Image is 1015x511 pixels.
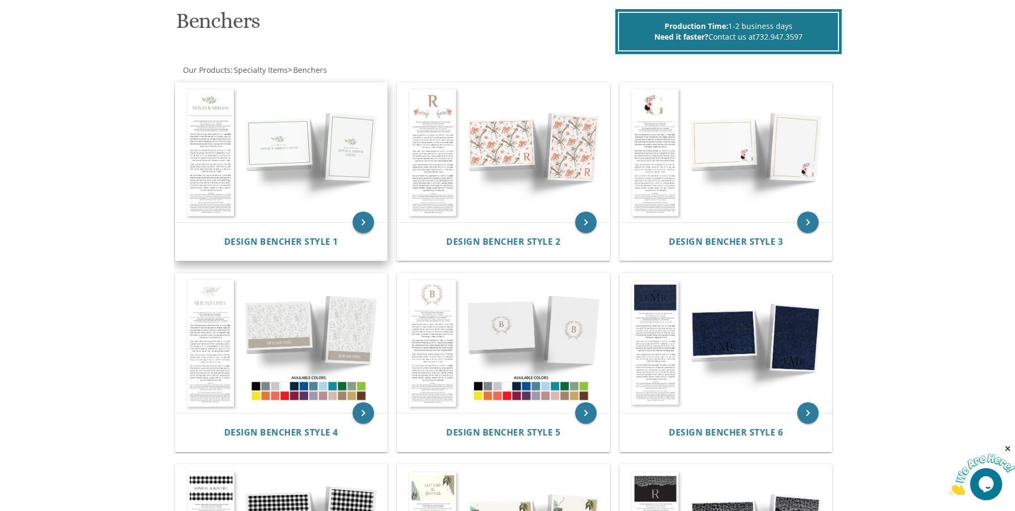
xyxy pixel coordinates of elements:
span: Design Bencher Style 1 [224,236,338,247]
a: keyboard_arrow_right [353,212,374,233]
span: Design Bencher Style 4 [224,426,338,438]
span: Specialty Items [234,65,288,75]
img: Design Bencher Style 4 [175,274,387,413]
img: Design Bencher Style 6 [620,274,832,413]
a: Design Bencher Style 6 [669,427,783,438]
span: Design Bencher Style 5 [446,426,560,438]
h1: Benchers [176,9,613,41]
img: Design Bencher Style 2 [398,83,609,222]
a: Specialty Items [233,65,288,75]
img: Design Bencher Style 3 [620,83,832,222]
div: 1-2 business days Contact us at [618,12,839,51]
img: Design Bencher Style 1 [175,83,387,222]
span: Need it faster? [654,32,708,42]
span: Production Time: [665,21,728,31]
a: keyboard_arrow_right [797,402,819,424]
span: Design Bencher Style 3 [669,236,783,247]
a: keyboard_arrow_right [575,212,597,233]
span: Benchers [293,65,327,75]
a: Design Bencher Style 4 [224,427,338,438]
span: > [288,65,327,75]
div: : [174,65,508,76]
img: Design Bencher Style 5 [398,274,609,413]
span: Design Bencher Style 6 [669,426,783,438]
iframe: chat widget [949,444,1015,495]
a: keyboard_arrow_right [353,402,374,424]
a: Design Bencher Style 5 [446,427,560,438]
a: 732.947.3597 [755,32,803,42]
span: Design Bencher Style 2 [446,236,560,247]
a: Our Products [182,65,231,75]
a: Design Bencher Style 1 [224,237,338,247]
a: Design Bencher Style 2 [446,237,560,247]
a: keyboard_arrow_right [797,212,819,233]
a: Design Bencher Style 3 [669,237,783,247]
a: Benchers [292,65,327,75]
a: keyboard_arrow_right [575,402,597,424]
